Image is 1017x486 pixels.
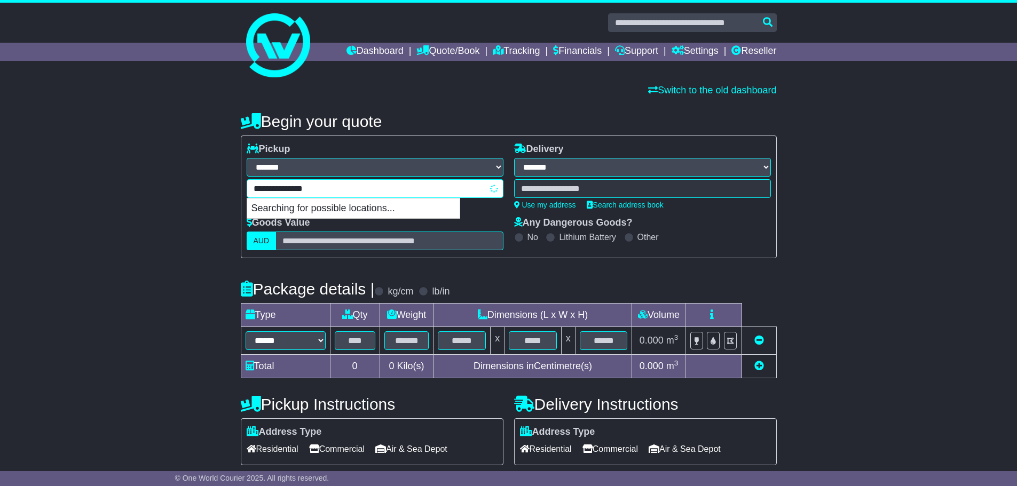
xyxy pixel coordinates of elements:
[520,441,572,457] span: Residential
[375,441,447,457] span: Air & Sea Depot
[615,43,658,61] a: Support
[247,198,460,219] p: Searching for possible locations...
[754,335,764,346] a: Remove this item
[241,304,330,327] td: Type
[247,441,298,457] span: Residential
[674,359,679,367] sup: 3
[582,441,638,457] span: Commercial
[330,355,380,378] td: 0
[674,333,679,341] sup: 3
[247,426,322,438] label: Address Type
[175,474,329,482] span: © One World Courier 2025. All rights reserved.
[649,441,721,457] span: Air & Sea Depot
[754,361,764,371] a: Add new item
[247,217,310,229] label: Goods Value
[527,232,538,242] label: No
[247,232,277,250] label: AUD
[346,43,404,61] a: Dashboard
[241,280,375,298] h4: Package details |
[247,179,503,198] typeahead: Please provide city
[432,286,450,298] label: lb/in
[514,201,576,209] a: Use my address
[559,232,616,242] label: Lithium Battery
[640,361,664,371] span: 0.000
[514,217,633,229] label: Any Dangerous Goods?
[491,327,504,355] td: x
[640,335,664,346] span: 0.000
[388,286,413,298] label: kg/cm
[380,355,433,378] td: Kilo(s)
[553,43,602,61] a: Financials
[520,426,595,438] label: Address Type
[731,43,776,61] a: Reseller
[632,304,685,327] td: Volume
[561,327,575,355] td: x
[666,361,679,371] span: m
[380,304,433,327] td: Weight
[241,395,503,413] h4: Pickup Instructions
[433,355,632,378] td: Dimensions in Centimetre(s)
[241,113,777,130] h4: Begin your quote
[637,232,659,242] label: Other
[241,355,330,378] td: Total
[247,144,290,155] label: Pickup
[587,201,664,209] a: Search address book
[330,304,380,327] td: Qty
[514,144,564,155] label: Delivery
[666,335,679,346] span: m
[389,361,394,371] span: 0
[648,85,776,95] a: Switch to the old dashboard
[493,43,540,61] a: Tracking
[514,395,777,413] h4: Delivery Instructions
[672,43,719,61] a: Settings
[433,304,632,327] td: Dimensions (L x W x H)
[416,43,479,61] a: Quote/Book
[309,441,365,457] span: Commercial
